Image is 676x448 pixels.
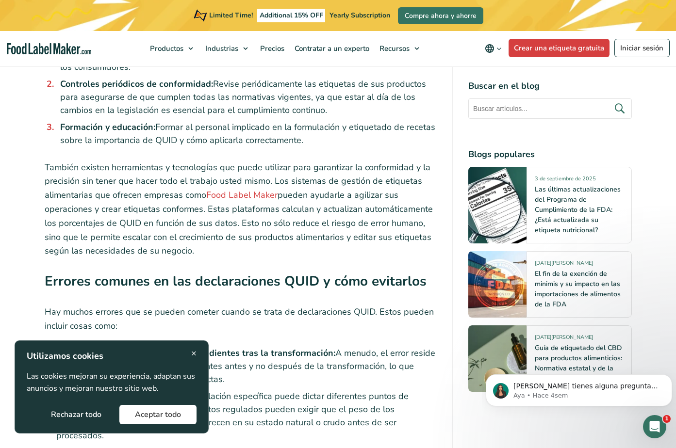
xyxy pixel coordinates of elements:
[643,415,666,438] iframe: Intercom live chat
[45,272,427,290] strong: Errores comunes en las declaraciones QUID y cómo evitarlos
[468,148,632,161] h4: Blogs populares
[145,31,198,66] a: Productos
[377,44,411,53] span: Recursos
[27,350,103,362] strong: Utilizamos cookies
[257,9,326,22] span: Additional 15% OFF
[468,98,632,119] input: Buscar artículos...
[56,121,437,147] li: Formar al personal implicado en la formulación y etiquetado de recetas sobre la importancia de QU...
[56,347,437,386] li: A menudo, el error reside en calcular las cantidades de ingredientes antes y no después de la tra...
[119,405,197,424] button: Aceptar todo
[35,405,117,424] button: Rechazar todo
[535,343,622,383] a: Guía de etiquetado del CBD para productos alimenticios: Normativa estatal y de la FDA
[56,390,437,442] li: La legislación específica puede dictar diferentes puntos de medición. Por ejemplo, algunos produc...
[375,31,424,66] a: Recursos
[482,354,676,422] iframe: Intercom notifications mensaje
[535,175,596,186] span: 3 de septiembre de 2025
[330,11,390,20] span: Yearly Subscription
[60,78,213,90] strong: Controles periódicos de conformidad:
[535,334,593,345] span: [DATE][PERSON_NAME]
[398,7,483,24] a: Compre ahora y ahorre
[535,185,621,235] a: Las últimas actualizaciones del Programa de Cumplimiento de la FDA: ¿Está actualizada su etiqueta...
[209,11,253,20] span: Limited Time!
[60,121,155,133] strong: Formación y educación:
[468,80,632,93] h4: Buscar en el blog
[290,31,372,66] a: Contratar a un experto
[257,44,285,53] span: Precios
[7,43,91,54] a: Food Label Maker homepage
[45,160,437,258] p: También existen herramientas y tecnologías que puede utilizar para garantizar la conformidad y la...
[27,370,197,395] p: Las cookies mejoran su experiencia, adaptan sus anuncios y mejoran nuestro sitio web.
[206,189,278,201] a: Food Label Maker
[147,44,184,53] span: Productos
[509,39,610,57] a: Crear una etiqueta gratuita
[614,39,670,57] a: Iniciar sesión
[292,44,370,53] span: Contratar a un experto
[535,269,621,309] a: El fin de la exención de minimis y su impacto en las importaciones de alimentos de la FDA
[202,44,239,53] span: Industrias
[535,259,593,271] span: [DATE][PERSON_NAME]
[45,305,437,333] p: Hay muchos errores que se pueden cometer cuando se trata de declaraciones QUID. Estos pueden incl...
[255,31,287,66] a: Precios
[200,31,253,66] a: Industrias
[191,347,197,360] span: ×
[56,78,437,117] li: Revise periódicamente las etiquetas de sus productos para asegurarse de que cumplen todas las nor...
[478,39,509,58] button: Change language
[663,415,671,423] span: 1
